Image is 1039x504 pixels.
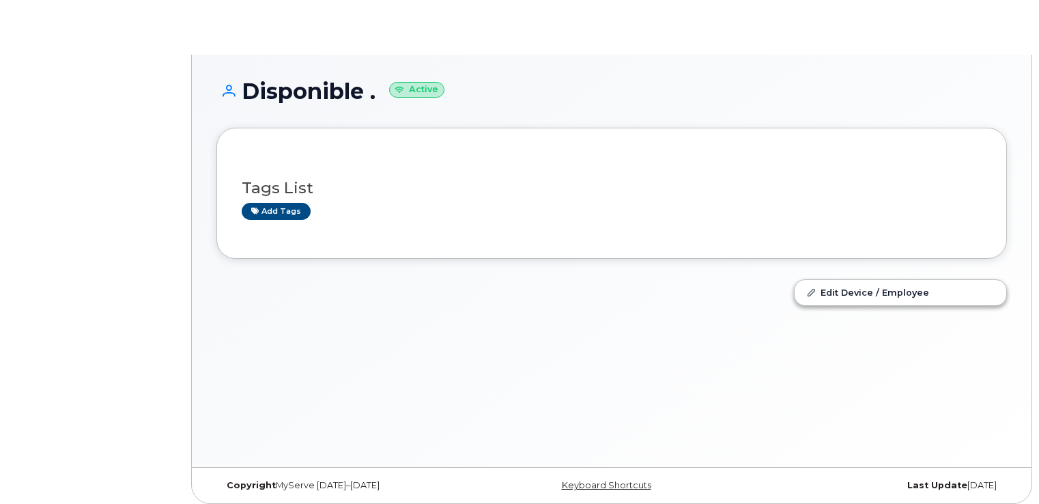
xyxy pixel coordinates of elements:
[562,480,651,490] a: Keyboard Shortcuts
[242,180,982,197] h3: Tags List
[227,480,276,490] strong: Copyright
[389,82,444,98] small: Active
[743,480,1007,491] div: [DATE]
[907,480,967,490] strong: Last Update
[216,79,1007,103] h1: Disponible .
[795,280,1006,305] a: Edit Device / Employee
[242,203,311,220] a: Add tags
[216,480,480,491] div: MyServe [DATE]–[DATE]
